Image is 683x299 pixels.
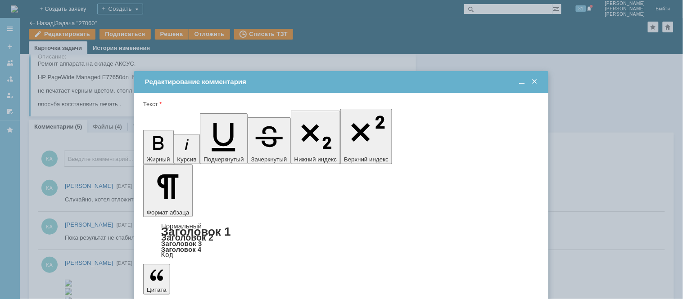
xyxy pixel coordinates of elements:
[145,78,539,86] div: Редактирование комментария
[518,78,527,86] span: Свернуть (Ctrl + M)
[161,225,231,238] a: Заголовок 1
[161,232,213,242] a: Заголовок 2
[147,156,170,163] span: Жирный
[143,164,193,217] button: Формат абзаца
[251,156,287,163] span: Зачеркнутый
[291,111,341,164] button: Нижний индекс
[161,251,173,259] a: Код
[530,78,539,86] span: Закрыть
[200,113,247,164] button: Подчеркнутый
[294,156,337,163] span: Нижний индекс
[204,156,244,163] span: Подчеркнутый
[177,156,197,163] span: Курсив
[143,264,170,295] button: Цитата
[248,117,291,164] button: Зачеркнутый
[161,222,202,230] a: Нормальный
[161,245,201,253] a: Заголовок 4
[147,209,189,216] span: Формат абзаца
[344,156,389,163] span: Верхний индекс
[143,101,538,107] div: Текст
[161,240,202,247] a: Заголовок 3
[143,130,174,164] button: Жирный
[147,286,167,293] span: Цитата
[174,134,200,164] button: Курсив
[340,109,392,164] button: Верхний индекс
[143,223,539,258] div: Формат абзаца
